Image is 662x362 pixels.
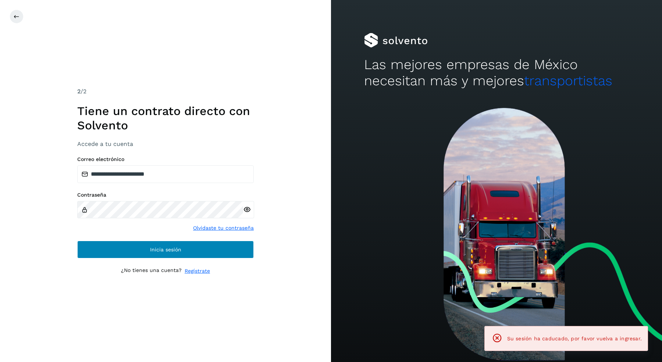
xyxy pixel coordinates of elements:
[77,140,254,147] h3: Accede a tu cuenta
[77,241,254,258] button: Inicia sesión
[150,247,181,252] span: Inicia sesión
[121,267,182,275] p: ¿No tienes una cuenta?
[193,224,254,232] a: Olvidaste tu contraseña
[77,88,81,95] span: 2
[77,104,254,132] h1: Tiene un contrato directo con Solvento
[77,192,254,198] label: Contraseña
[364,57,629,89] h2: Las mejores empresas de México necesitan más y mejores
[507,336,642,341] span: Su sesión ha caducado, por favor vuelva a ingresar.
[77,156,254,162] label: Correo electrónico
[185,267,210,275] a: Regístrate
[524,73,612,89] span: transportistas
[77,87,254,96] div: /2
